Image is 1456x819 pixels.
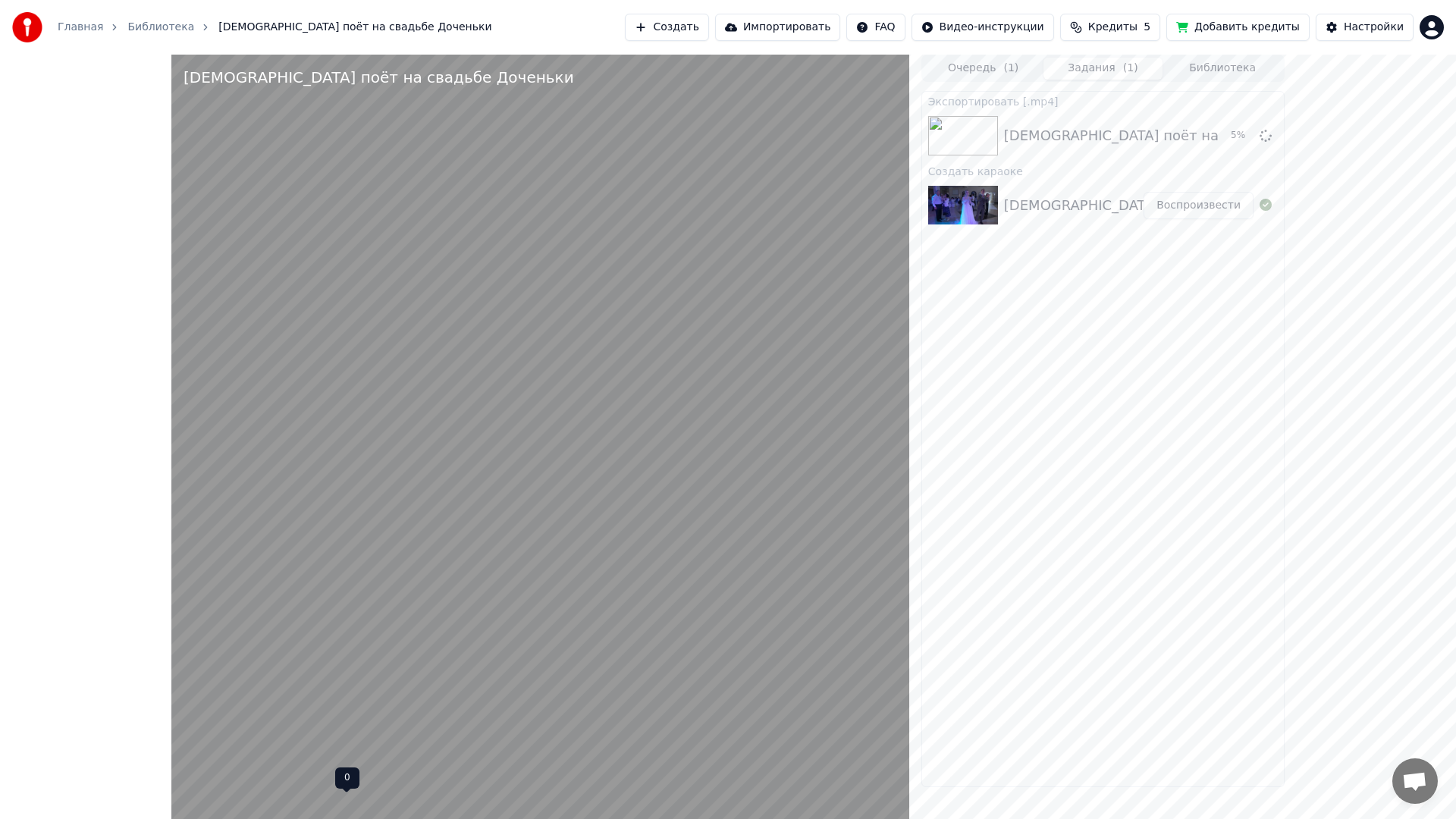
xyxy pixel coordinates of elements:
div: Создать караоке [922,162,1284,180]
button: Задания [1043,58,1163,80]
span: 5 [1144,20,1150,35]
nav: breadcrumb [58,20,492,35]
div: [DEMOGRAPHIC_DATA] поёт на свадьбе Доченьки. [1004,195,1360,216]
button: Очередь [924,58,1043,80]
div: [DEMOGRAPHIC_DATA] поёт на свадьбе Доченьки [1004,125,1355,146]
img: youka [12,12,42,42]
button: Настройки [1316,14,1414,41]
button: Кредиты5 [1060,14,1160,41]
span: ( 1 ) [1003,61,1018,76]
span: ( 1 ) [1123,61,1138,76]
a: Библиотека [127,20,194,35]
span: Кредиты [1088,20,1137,35]
button: Видео-инструкции [912,14,1054,41]
button: Импортировать [715,14,841,41]
a: Открытый чат [1392,758,1438,804]
button: FAQ [846,14,905,41]
div: 5 % [1231,130,1254,142]
button: Создать [625,14,708,41]
button: Библиотека [1163,58,1282,80]
button: Воспроизвести [1144,192,1254,219]
div: 0 [335,767,359,789]
button: Добавить кредиты [1166,14,1310,41]
div: Настройки [1344,20,1404,35]
div: Экспортировать [.mp4] [922,92,1284,110]
div: [DEMOGRAPHIC_DATA] поёт на свадьбе Доченьки [184,67,574,88]
a: Главная [58,20,103,35]
span: [DEMOGRAPHIC_DATA] поёт на свадьбе Доченьки [218,20,491,35]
